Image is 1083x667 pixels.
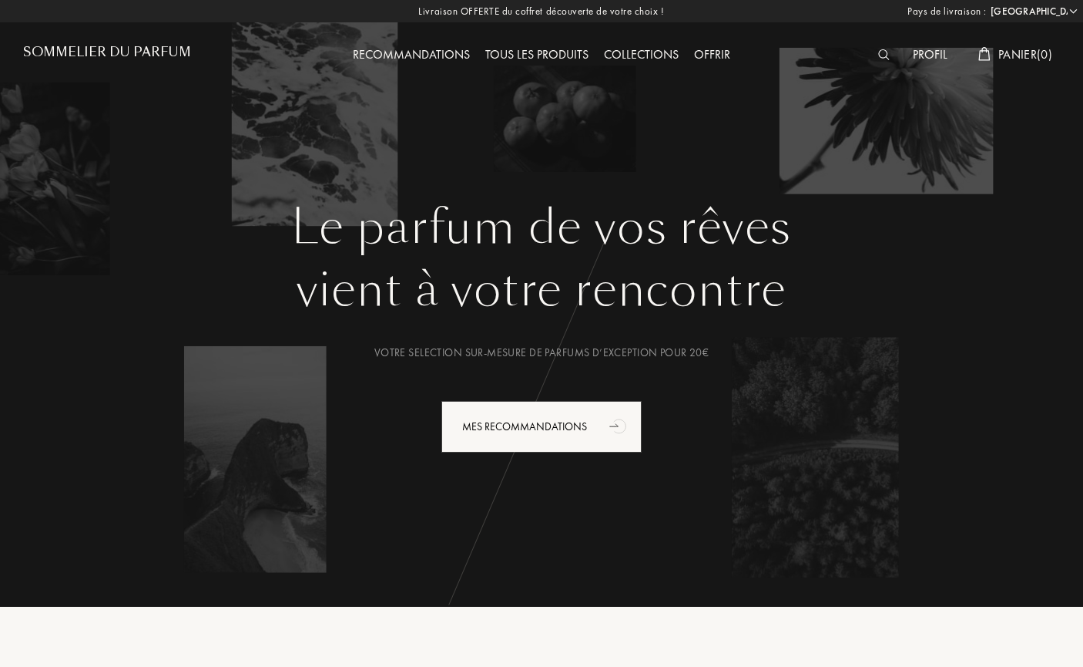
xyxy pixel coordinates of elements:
[878,49,890,60] img: search_icn_white.svg
[978,47,991,61] img: cart_white.svg
[430,401,653,453] a: Mes Recommandationsanimation
[478,46,596,62] a: Tous les produits
[35,255,1048,325] div: vient à votre rencontre
[596,45,686,66] div: Collections
[686,45,738,66] div: Offrir
[345,45,478,66] div: Recommandations
[345,46,478,62] a: Recommandations
[35,200,1048,255] h1: Le parfum de vos rêves
[905,45,955,66] div: Profil
[35,345,1048,361] div: Votre selection sur-mesure de parfums d’exception pour 20€
[23,45,191,59] h1: Sommelier du Parfum
[686,46,738,62] a: Offrir
[441,401,642,453] div: Mes Recommandations
[596,46,686,62] a: Collections
[907,4,987,19] span: Pays de livraison :
[604,410,635,441] div: animation
[478,45,596,66] div: Tous les produits
[23,45,191,66] a: Sommelier du Parfum
[998,46,1052,62] span: Panier ( 0 )
[905,46,955,62] a: Profil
